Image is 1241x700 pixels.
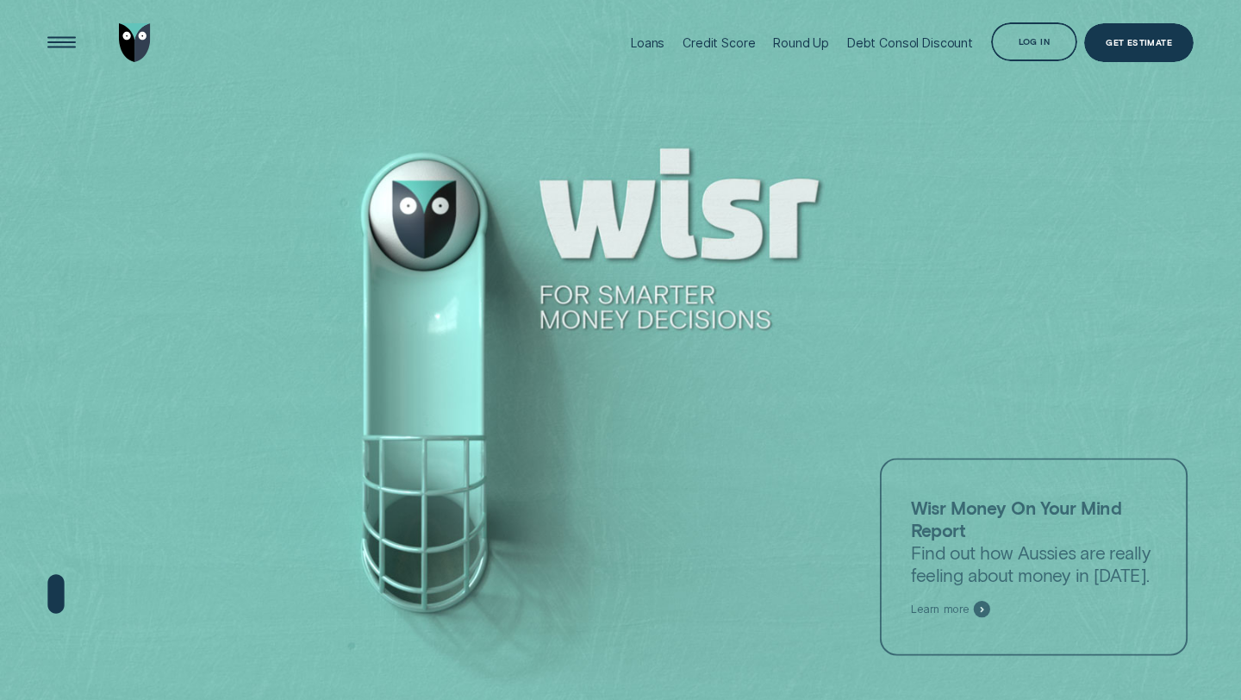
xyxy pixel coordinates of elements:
[847,35,973,50] div: Debt Consol Discount
[631,35,664,50] div: Loans
[1084,23,1194,62] a: Get Estimate
[911,497,1157,586] p: Find out how Aussies are really feeling about money in [DATE].
[991,22,1077,61] button: Log in
[683,35,755,50] div: Credit Score
[119,23,151,62] img: Wisr
[773,35,829,50] div: Round Up
[911,603,970,616] span: Learn more
[880,459,1188,656] a: Wisr Money On Your Mind ReportFind out how Aussies are really feeling about money in [DATE].Learn...
[42,23,81,62] button: Open Menu
[911,497,1122,541] strong: Wisr Money On Your Mind Report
